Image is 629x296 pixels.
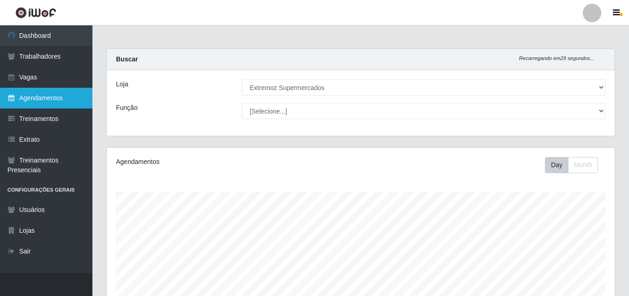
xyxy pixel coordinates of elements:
button: Month [568,157,598,173]
strong: Buscar [116,55,138,63]
div: Toolbar with button groups [545,157,605,173]
div: Agendamentos [116,157,312,167]
div: First group [545,157,598,173]
label: Loja [116,79,128,89]
img: CoreUI Logo [15,7,56,18]
label: Função [116,103,138,113]
button: Day [545,157,568,173]
i: Recarregando em 29 segundos... [519,55,594,61]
